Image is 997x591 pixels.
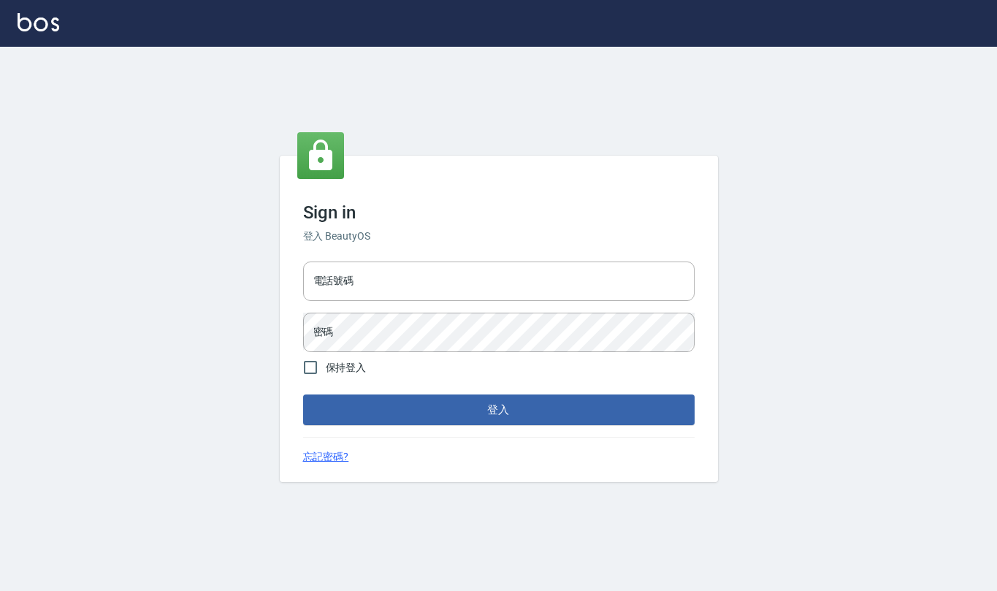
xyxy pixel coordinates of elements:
[18,13,59,31] img: Logo
[326,360,367,375] span: 保持登入
[303,394,695,425] button: 登入
[303,202,695,223] h3: Sign in
[303,449,349,465] a: 忘記密碼?
[303,229,695,244] h6: 登入 BeautyOS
